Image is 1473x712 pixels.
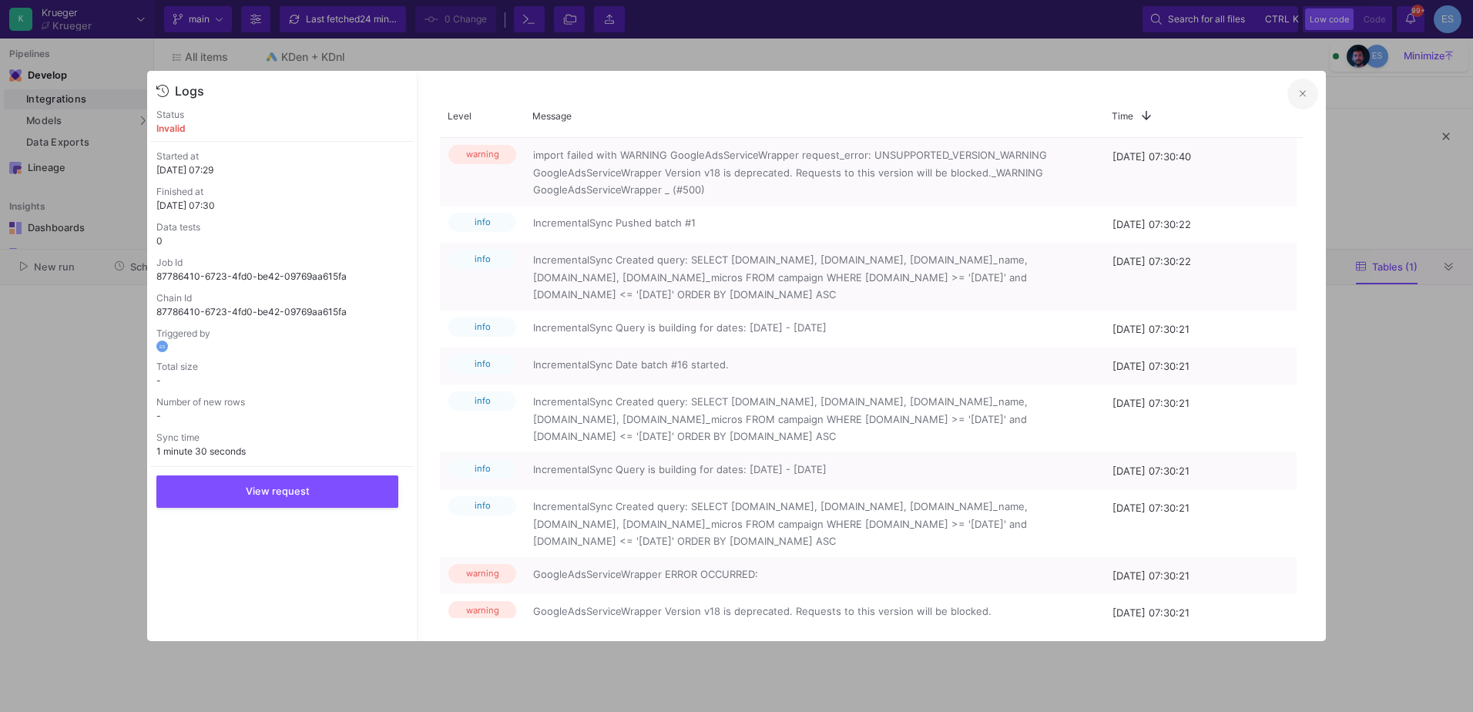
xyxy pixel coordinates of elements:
[156,256,408,270] p: Job Id
[1104,206,1297,243] div: [DATE] 07:30:22
[533,251,1096,302] span: IncrementalSync Created query: SELECT [DOMAIN_NAME], [DOMAIN_NAME], [DOMAIN_NAME]_name, [DOMAIN_N...
[533,461,1096,478] span: IncrementalSync Query is building for dates: [DATE] - [DATE]
[533,146,1096,197] span: import failed with WARNING GoogleAdsServiceWrapper request_error: UNSUPPORTED_VERSION_WARNING Goo...
[156,163,408,177] p: [DATE] 07:29
[175,83,204,99] div: Logs
[448,250,516,269] span: info
[448,601,516,620] span: warning
[448,213,516,232] span: info
[156,305,408,319] p: 87786410-6723-4fd0-be42-09769aa615fa
[448,496,516,516] span: info
[156,122,186,136] p: invalid
[448,564,516,583] span: warning
[156,234,408,248] p: 0
[533,566,1096,583] span: GoogleAdsServiceWrapper ERROR OCCURRED:
[1104,557,1297,594] div: [DATE] 07:30:21
[533,603,1096,620] span: GoogleAdsServiceWrapper Version v18 is deprecated. Requests to this version will be blocked.
[533,498,1096,549] span: IncrementalSync Created query: SELECT [DOMAIN_NAME], [DOMAIN_NAME], [DOMAIN_NAME]_name, [DOMAIN_N...
[156,445,408,458] p: 1 minute 30 seconds
[532,110,572,122] span: Message
[156,374,408,388] p: -
[448,110,471,122] span: Level
[1104,348,1297,385] div: [DATE] 07:30:21
[156,270,408,284] p: 87786410-6723-4fd0-be42-09769aa615fa
[1104,489,1297,557] div: [DATE] 07:30:21
[156,291,408,305] p: Chain Id
[533,393,1096,444] span: IncrementalSync Created query: SELECT [DOMAIN_NAME], [DOMAIN_NAME], [DOMAIN_NAME]_name, [DOMAIN_N...
[156,108,186,122] p: Status
[533,356,1096,373] span: IncrementalSync Date batch #16 started.
[156,395,408,409] p: Number of new rows
[448,317,516,337] span: info
[1104,452,1297,489] div: [DATE] 07:30:21
[156,431,408,445] p: Sync time
[156,475,398,508] button: View request
[1104,311,1297,348] div: [DATE] 07:30:21
[156,409,408,423] p: -
[156,327,408,341] p: Triggered by
[156,199,408,213] p: [DATE] 07:30
[1104,138,1297,206] div: [DATE] 07:30:40
[1104,594,1297,631] div: [DATE] 07:30:21
[156,149,408,163] p: Started at
[448,145,516,164] span: warning
[156,360,408,374] p: Total size
[156,341,168,352] div: ES
[448,459,516,479] span: info
[156,220,408,234] p: Data tests
[246,485,310,497] span: View request
[448,391,516,411] span: info
[1104,385,1297,452] div: [DATE] 07:30:21
[533,214,1096,231] span: IncrementalSync Pushed batch #1
[533,319,1096,336] span: IncrementalSync Query is building for dates: [DATE] - [DATE]
[1104,243,1297,311] div: [DATE] 07:30:22
[448,354,516,374] span: info
[1112,110,1133,122] span: Time
[156,185,408,199] p: Finished at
